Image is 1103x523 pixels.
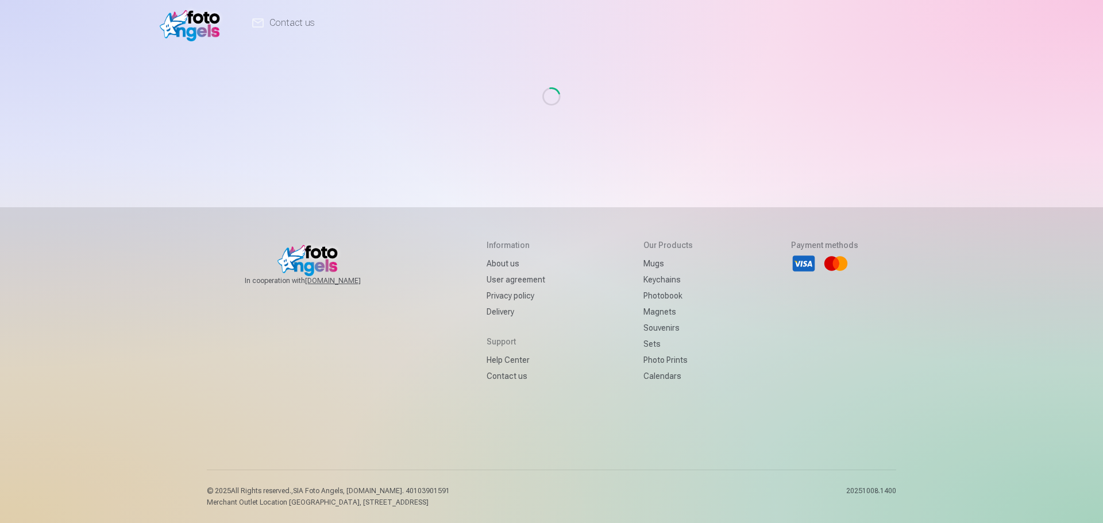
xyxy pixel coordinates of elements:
[643,304,693,320] a: Magnets
[643,255,693,272] a: Mugs
[643,320,693,336] a: Souvenirs
[487,255,545,272] a: About us
[643,368,693,384] a: Calendars
[643,352,693,368] a: Photo prints
[791,251,816,276] li: Visa
[487,336,545,347] h5: Support
[643,272,693,288] a: Keychains
[487,288,545,304] a: Privacy policy
[487,352,545,368] a: Help Center
[643,239,693,251] h5: Our products
[643,288,693,304] a: Photobook
[487,368,545,384] a: Contact us
[791,239,858,251] h5: Payment methods
[293,487,450,495] span: SIA Foto Angels, [DOMAIN_NAME]. 40103901591
[160,5,226,41] img: /fa1
[305,276,388,285] a: [DOMAIN_NAME]
[245,276,388,285] span: In cooperation with
[643,336,693,352] a: Sets
[846,486,896,507] p: 20251008.1400
[207,486,450,495] p: © 2025 All Rights reserved. ,
[487,272,545,288] a: User agreement
[487,239,545,251] h5: Information
[207,498,450,507] p: Merchant Outlet Location [GEOGRAPHIC_DATA], [STREET_ADDRESS]
[823,251,849,276] li: Mastercard
[487,304,545,320] a: Delivery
